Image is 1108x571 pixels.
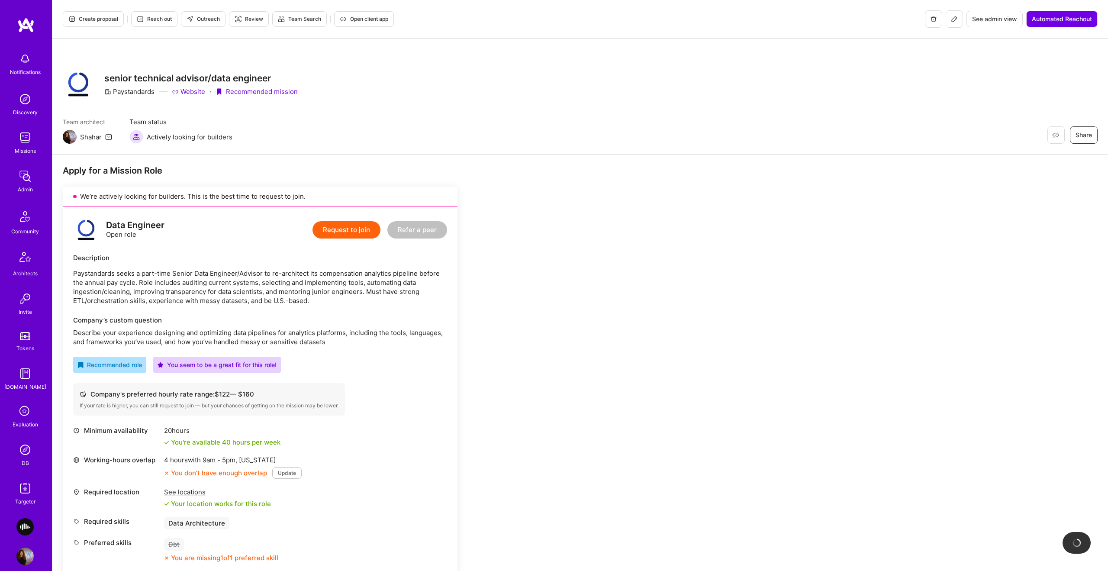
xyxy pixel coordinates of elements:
[278,15,321,23] span: Team Search
[16,441,34,458] img: Admin Search
[73,426,160,435] div: Minimum availability
[209,87,211,96] div: ·
[340,15,388,23] span: Open client app
[73,269,447,305] p: Paystandards seeks a part-time Senior Data Engineer/Advisor to re-architect its compensation anal...
[16,548,34,565] img: User Avatar
[164,468,267,477] div: You don’t have enough overlap
[164,517,229,529] div: Data Architecture
[131,11,177,27] button: Reach out
[16,365,34,382] img: guide book
[158,360,277,369] div: You seem to be a great fit for this role!
[164,426,280,435] div: 20 hours
[164,487,271,497] div: See locations
[129,117,232,126] span: Team status
[105,133,112,140] i: icon Mail
[73,316,447,325] div: Company’s custom question
[4,382,46,391] div: [DOMAIN_NAME]
[16,129,34,146] img: teamwork
[106,221,164,230] div: Data Engineer
[14,518,36,536] a: AI Trader: AI Trading Platform
[164,499,271,508] div: Your location works for this role
[1026,11,1098,27] button: Automated Reachout
[14,548,36,565] a: User Avatar
[1052,132,1059,139] i: icon EyeClosed
[80,402,338,409] div: If your rate is higher, you can still request to join — but your chances of getting on the missio...
[73,328,447,346] p: Describe your experience designing and optimizing data pipelines for analytics platforms, includi...
[272,467,302,479] button: Update
[20,332,30,340] img: tokens
[164,455,302,465] div: 4 hours with [US_STATE]
[1032,15,1092,23] span: Automated Reachout
[63,117,112,126] span: Team architect
[16,344,34,353] div: Tokens
[129,130,143,144] img: Actively looking for builders
[312,221,380,239] button: Request to join
[164,538,184,551] div: Dbt
[63,165,457,176] div: Apply for a Mission Role
[201,456,239,464] span: 9am - 5pm ,
[164,471,169,476] i: icon CloseOrange
[1073,539,1081,547] img: loading
[73,217,99,243] img: logo
[16,480,34,497] img: Skill Targeter
[15,146,36,155] div: Missions
[73,538,160,547] div: Preferred skills
[216,88,222,95] i: icon PurpleRibbon
[16,518,34,536] img: AI Trader: AI Trading Platform
[15,497,35,506] div: Targeter
[164,440,169,445] i: icon Check
[15,248,35,269] img: Architects
[63,187,457,206] div: We’re actively looking for builders. This is the best time to request to join.
[1070,126,1098,144] button: Share
[17,403,33,420] i: icon SelectionTeam
[73,427,80,434] i: icon Clock
[63,11,124,27] button: Create proposal
[158,362,164,368] i: icon PurpleStar
[17,17,35,33] img: logo
[16,290,34,307] img: Invite
[171,553,278,562] div: You are missing 1 of 1 preferred skill
[272,11,327,27] button: Team Search
[63,69,94,100] img: Company Logo
[63,130,77,144] img: Team Architect
[73,517,160,526] div: Required skills
[80,390,338,399] div: Company's preferred hourly rate range: $ 122 — $ 160
[235,15,263,23] span: Review
[216,87,298,96] div: Recommended mission
[73,457,80,463] i: icon World
[387,221,447,239] button: Refer a peer
[68,15,118,23] span: Create proposal
[104,87,155,96] div: Paystandards
[73,487,160,497] div: Required location
[1076,131,1092,139] span: Share
[77,360,142,369] div: Recommended role
[10,68,41,77] div: Notifications
[235,16,242,23] i: icon Targeter
[147,132,232,142] span: Actively looking for builders
[972,15,1017,23] span: See admin view
[16,50,34,68] img: bell
[966,11,1023,27] button: See admin view
[19,307,32,316] div: Invite
[164,438,280,447] div: You're available 40 hours per week
[73,455,160,465] div: Working-hours overlap
[73,253,447,262] div: Description
[15,206,35,227] img: Community
[187,15,220,23] span: Outreach
[73,539,80,546] i: icon Tag
[16,90,34,108] img: discovery
[22,458,29,468] div: DB
[11,227,39,236] div: Community
[80,132,102,142] div: Shahar
[104,88,111,95] i: icon CompanyGray
[164,501,169,506] i: icon Check
[13,108,38,117] div: Discovery
[77,362,84,368] i: icon RecommendedBadge
[137,15,172,23] span: Reach out
[68,16,75,23] i: icon Proposal
[181,11,225,27] button: Outreach
[16,168,34,185] img: admin teamwork
[13,269,38,278] div: Architects
[80,391,86,397] i: icon Cash
[106,221,164,239] div: Open role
